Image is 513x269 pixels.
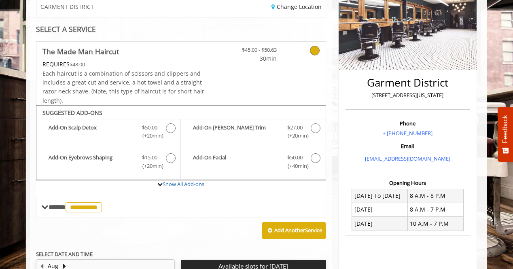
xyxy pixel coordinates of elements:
[352,217,408,231] td: [DATE]
[142,153,157,162] span: $15.00
[36,250,93,258] b: SELECT DATE AND TIME
[185,123,321,142] label: Add-On Beard Trim
[365,155,450,162] a: [EMAIL_ADDRESS][DOMAIN_NAME]
[138,131,162,140] span: (+20min )
[163,180,204,188] a: Show All Add-ons
[42,109,102,116] b: SUGGESTED ADD-ONS
[193,123,279,140] b: Add-On [PERSON_NAME] Trim
[502,115,509,143] span: Feedback
[40,123,176,142] label: Add-On Scalp Detox
[287,123,303,132] span: $27.00
[274,227,322,234] b: Add Another Service
[40,4,94,10] span: GARMENT DISTRICT
[348,91,468,100] p: [STREET_ADDRESS][US_STATE]
[229,54,277,63] span: 30min
[138,162,162,170] span: (+20min )
[229,42,277,63] a: $45.00 - $50.63
[42,70,204,104] span: Each haircut is a combination of scissors and clippers and includes a great cut and service, a ho...
[42,46,119,57] b: The Made Man Haircut
[262,222,326,239] button: Add AnotherService
[498,107,513,162] button: Feedback - Show survey
[283,162,307,170] span: (+40min )
[348,77,468,89] h2: Garment District
[383,129,432,137] a: + [PHONE_NUMBER]
[36,105,326,180] div: The Made Man Haircut Add-onS
[287,153,303,162] span: $50.00
[352,203,408,216] td: [DATE]
[185,153,321,172] label: Add-On Facial
[271,3,322,11] a: Change Location
[346,180,470,186] h3: Opening Hours
[352,189,408,203] td: [DATE] To [DATE]
[407,203,463,216] td: 8 A.M - 7 P.M
[49,123,134,140] b: Add-On Scalp Detox
[283,131,307,140] span: (+20min )
[348,143,468,149] h3: Email
[40,153,176,172] label: Add-On Eyebrows Shaping
[142,123,157,132] span: $50.00
[49,153,134,170] b: Add-On Eyebrows Shaping
[36,25,326,33] div: SELECT A SERVICE
[42,60,70,68] span: This service needs some Advance to be paid before we block your appointment
[348,121,468,126] h3: Phone
[42,60,205,69] div: $48.00
[193,153,279,170] b: Add-On Facial
[407,217,463,231] td: 10 A.M - 7 P.M
[407,189,463,203] td: 8 A.M - 8 P.M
